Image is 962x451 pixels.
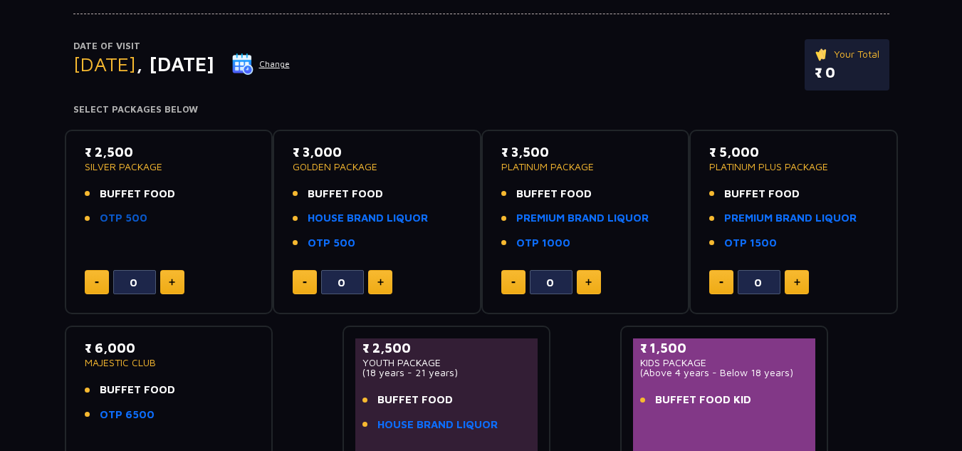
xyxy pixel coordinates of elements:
a: OTP 1500 [724,235,777,252]
h4: Select Packages Below [73,104,889,115]
span: , [DATE] [136,52,214,76]
img: ticket [815,46,830,62]
img: plus [794,279,800,286]
a: HOUSE BRAND LIQUOR [377,417,498,433]
a: PREMIUM BRAND LIQUOR [724,210,857,227]
p: ₹ 3,000 [293,142,461,162]
img: minus [95,281,99,284]
a: OTP 500 [308,235,355,252]
img: minus [719,281,723,284]
span: BUFFET FOOD [516,186,592,202]
p: GOLDEN PACKAGE [293,162,461,172]
p: (18 years - 21 years) [362,368,531,378]
img: plus [169,279,175,286]
span: BUFFET FOOD [308,186,383,202]
span: BUFFET FOOD [100,186,175,202]
p: Your Total [815,46,879,62]
a: OTP 6500 [100,407,155,423]
img: minus [511,281,516,284]
p: YOUTH PACKAGE [362,358,531,368]
p: ₹ 5,000 [709,142,878,162]
a: OTP 1000 [516,235,570,252]
p: ₹ 2,500 [85,142,253,162]
img: plus [377,279,384,286]
p: SILVER PACKAGE [85,162,253,172]
p: ₹ 1,500 [640,338,809,358]
a: OTP 500 [100,210,147,227]
span: BUFFET FOOD [724,186,800,202]
p: PLATINUM PLUS PACKAGE [709,162,878,172]
img: minus [303,281,307,284]
p: ₹ 3,500 [501,142,670,162]
button: Change [231,53,291,76]
p: ₹ 0 [815,62,879,83]
img: plus [585,279,592,286]
p: Date of Visit [73,39,291,53]
p: PLATINUM PACKAGE [501,162,670,172]
p: MAJESTIC CLUB [85,358,253,368]
p: ₹ 2,500 [362,338,531,358]
span: BUFFET FOOD [377,392,453,408]
a: PREMIUM BRAND LIQUOR [516,210,649,227]
p: ₹ 6,000 [85,338,253,358]
p: KIDS PACKAGE [640,358,809,368]
span: [DATE] [73,52,136,76]
p: (Above 4 years - Below 18 years) [640,368,809,378]
a: HOUSE BRAND LIQUOR [308,210,428,227]
span: BUFFET FOOD [100,382,175,398]
span: BUFFET FOOD KID [655,392,751,408]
